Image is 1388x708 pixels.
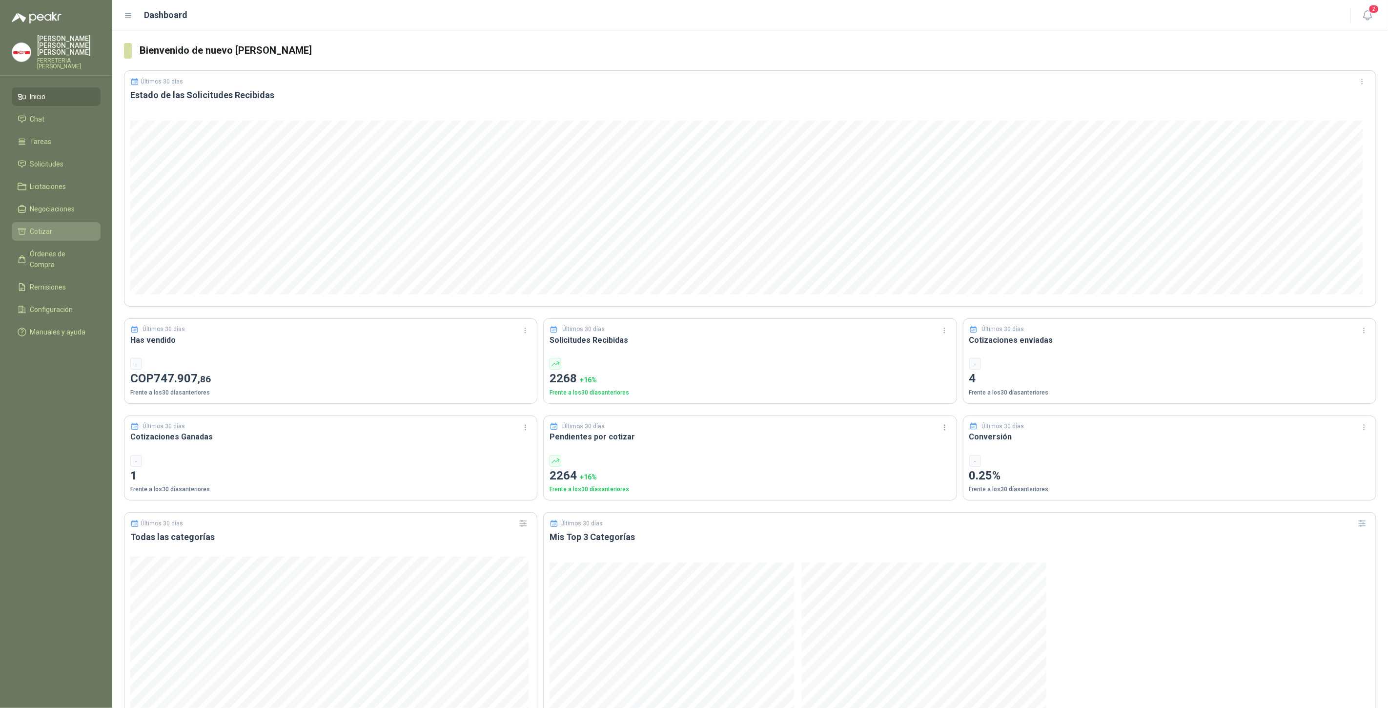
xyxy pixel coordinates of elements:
[550,467,950,485] p: 2264
[130,431,531,443] h3: Cotizaciones Ganadas
[30,91,46,102] span: Inicio
[130,467,531,485] p: 1
[30,327,86,337] span: Manuales y ayuda
[580,376,597,384] span: + 16 %
[562,325,605,334] p: Últimos 30 días
[12,87,101,106] a: Inicio
[12,43,31,62] img: Company Logo
[12,278,101,296] a: Remisiones
[969,485,1370,494] p: Frente a los 30 días anteriores
[130,334,531,346] h3: Has vendido
[969,467,1370,485] p: 0.25%
[580,473,597,481] span: + 16 %
[141,520,184,527] p: Últimos 30 días
[130,370,531,388] p: COP
[143,422,185,431] p: Últimos 30 días
[30,249,91,270] span: Órdenes de Compra
[550,485,950,494] p: Frente a los 30 días anteriores
[550,531,1370,543] h3: Mis Top 3 Categorías
[1368,4,1379,14] span: 2
[143,325,185,334] p: Últimos 30 días
[12,245,101,274] a: Órdenes de Compra
[12,132,101,151] a: Tareas
[12,12,61,23] img: Logo peakr
[198,374,211,385] span: ,86
[30,136,52,147] span: Tareas
[981,422,1024,431] p: Últimos 30 días
[144,8,188,22] h1: Dashboard
[560,520,603,527] p: Últimos 30 días
[140,43,1376,58] h3: Bienvenido de nuevo [PERSON_NAME]
[130,455,142,467] div: -
[154,372,211,385] span: 747.907
[130,485,531,494] p: Frente a los 30 días anteriores
[550,431,950,443] h3: Pendientes por cotizar
[141,78,184,85] p: Últimos 30 días
[37,58,101,69] p: FERRETERIA [PERSON_NAME]
[30,159,64,169] span: Solicitudes
[550,388,950,397] p: Frente a los 30 días anteriores
[550,334,950,346] h3: Solicitudes Recibidas
[969,334,1370,346] h3: Cotizaciones enviadas
[12,222,101,241] a: Cotizar
[969,431,1370,443] h3: Conversión
[30,204,75,214] span: Negociaciones
[550,370,950,388] p: 2268
[969,388,1370,397] p: Frente a los 30 días anteriores
[30,282,66,292] span: Remisiones
[12,300,101,319] a: Configuración
[562,422,605,431] p: Últimos 30 días
[130,531,531,543] h3: Todas las categorías
[130,358,142,370] div: -
[12,177,101,196] a: Licitaciones
[30,226,53,237] span: Cotizar
[130,388,531,397] p: Frente a los 30 días anteriores
[130,89,1370,101] h3: Estado de las Solicitudes Recibidas
[981,325,1024,334] p: Últimos 30 días
[1359,7,1376,24] button: 2
[12,110,101,128] a: Chat
[12,323,101,341] a: Manuales y ayuda
[12,155,101,173] a: Solicitudes
[30,304,73,315] span: Configuración
[969,358,981,370] div: -
[30,114,45,125] span: Chat
[969,370,1370,388] p: 4
[37,35,101,56] p: [PERSON_NAME] [PERSON_NAME] [PERSON_NAME]
[12,200,101,218] a: Negociaciones
[969,455,981,467] div: -
[30,181,66,192] span: Licitaciones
